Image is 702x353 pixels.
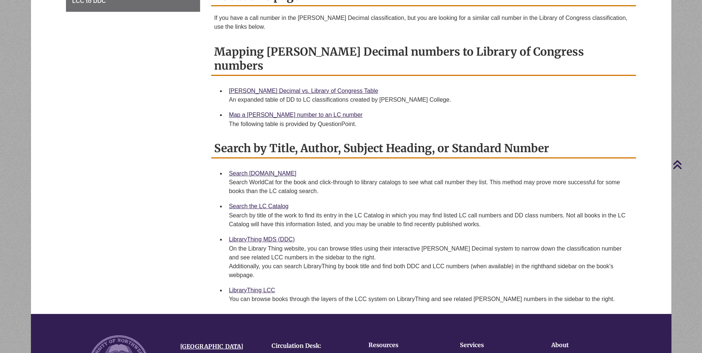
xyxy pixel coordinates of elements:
div: On the Library Thing website, you can browse titles using their interactive [PERSON_NAME] Decimal... [229,244,630,280]
a: Search [DOMAIN_NAME] [229,170,296,176]
h4: Circulation Desk: [272,343,352,349]
h2: Mapping [PERSON_NAME] Decimal numbers to Library of Congress numbers [211,42,636,76]
div: Search by title of the work to find its entry in the LC Catalog in which you may find listed LC c... [229,211,630,229]
div: An expanded table of DD to LC classifications created by [PERSON_NAME] College. [229,95,630,104]
a: Back to Top [673,160,700,169]
a: Map a [PERSON_NAME] number to an LC number [229,112,363,118]
a: [GEOGRAPHIC_DATA] [180,343,243,350]
a: [PERSON_NAME] Decimal vs. Library of Congress Table [229,88,378,94]
p: If you have a call number in the [PERSON_NAME] Decimal classification, but you are looking for a ... [214,14,633,31]
div: The following table is provided by QuestionPoint. [229,120,630,129]
h4: About [551,342,620,349]
h2: Search by Title, Author, Subject Heading, or Standard Number [211,139,636,158]
a: Search the LC Catalog [229,203,289,209]
div: Search WorldCat for the book and click-through to library catalogs to see what call number they l... [229,178,630,196]
h4: Services [460,342,528,349]
a: LibraryThing LCC [229,287,275,293]
div: You can browse books through the layers of the LCC system on LibraryThing and see related [PERSON... [229,295,630,304]
a: LibraryThing MDS (DDC) [229,236,295,242]
h4: Resources [369,342,437,349]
